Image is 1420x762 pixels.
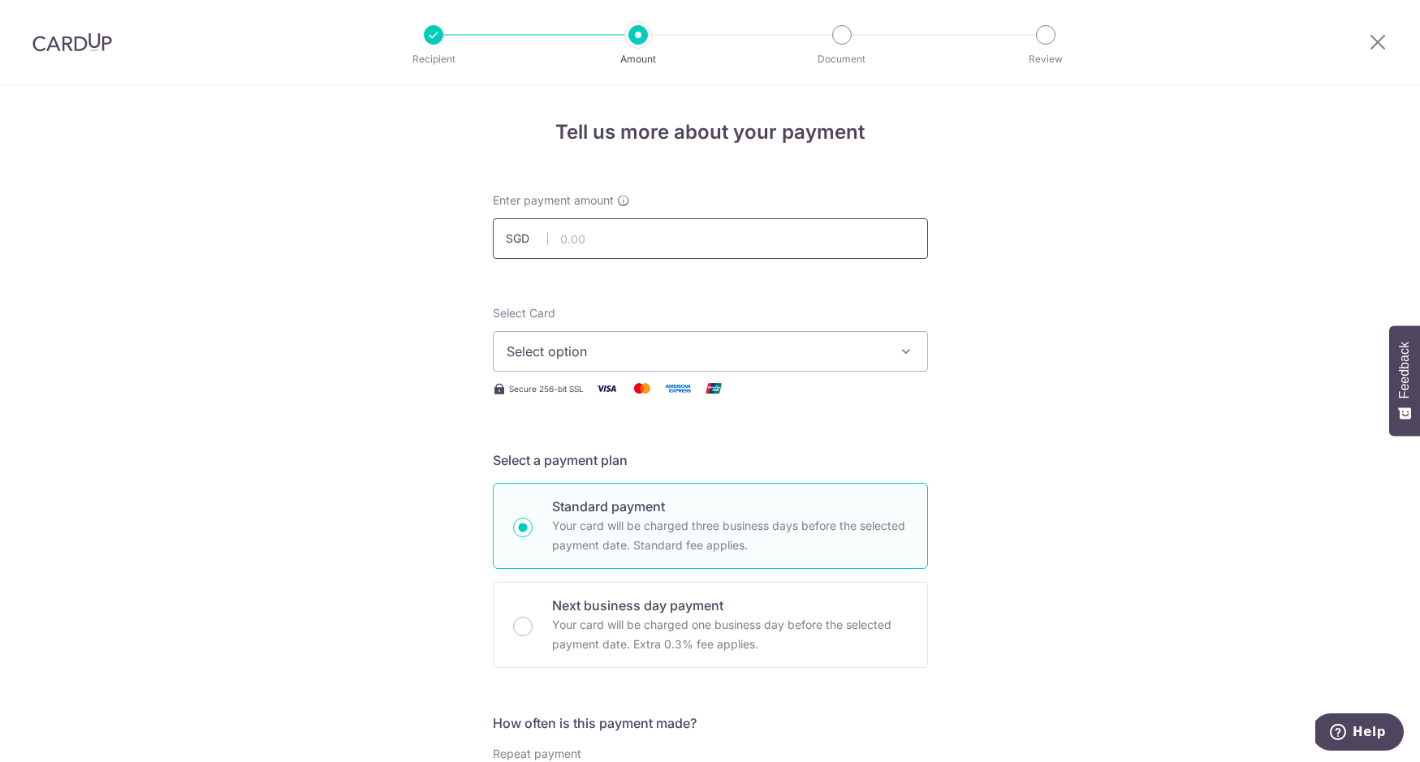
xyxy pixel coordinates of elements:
span: SGD [506,230,548,247]
h4: Tell us more about your payment [493,118,928,147]
iframe: Opens a widget where you can find more information [1315,713,1404,754]
p: Review [986,51,1106,67]
img: Visa [590,378,623,398]
img: Union Pay [697,378,730,398]
p: Amount [578,51,698,67]
span: Feedback [1397,342,1412,398]
img: American Express [662,378,694,398]
p: Document [782,51,902,67]
label: Repeat payment [493,746,581,762]
span: translation missing: en.payables.payment_networks.credit_card.summary.labels.select_card [493,306,555,320]
span: Enter payment amount [493,192,614,209]
button: Select option [493,331,928,372]
span: Secure 256-bit SSL [509,382,584,395]
p: Your card will be charged three business days before the selected payment date. Standard fee appl... [552,516,908,555]
h5: Select a payment plan [493,450,928,470]
p: Your card will be charged one business day before the selected payment date. Extra 0.3% fee applies. [552,615,908,654]
p: Standard payment [552,497,908,516]
input: 0.00 [493,218,928,259]
p: Next business day payment [552,596,908,615]
img: CardUp [32,32,112,52]
img: Mastercard [626,378,658,398]
span: Select option [507,342,885,361]
h5: How often is this payment made? [493,713,928,733]
button: Feedback - Show survey [1389,325,1420,436]
p: Recipient [373,51,494,67]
